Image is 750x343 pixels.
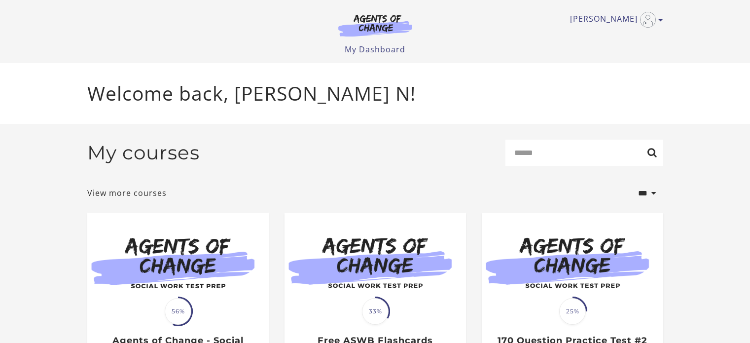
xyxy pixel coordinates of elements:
[559,298,586,325] span: 25%
[345,44,405,55] a: My Dashboard
[165,298,191,325] span: 56%
[87,141,200,164] h2: My courses
[87,187,167,199] a: View more courses
[328,14,423,37] img: Agents of Change Logo
[87,79,663,108] p: Welcome back, [PERSON_NAME] N!
[570,12,658,28] a: Toggle menu
[362,298,389,325] span: 33%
